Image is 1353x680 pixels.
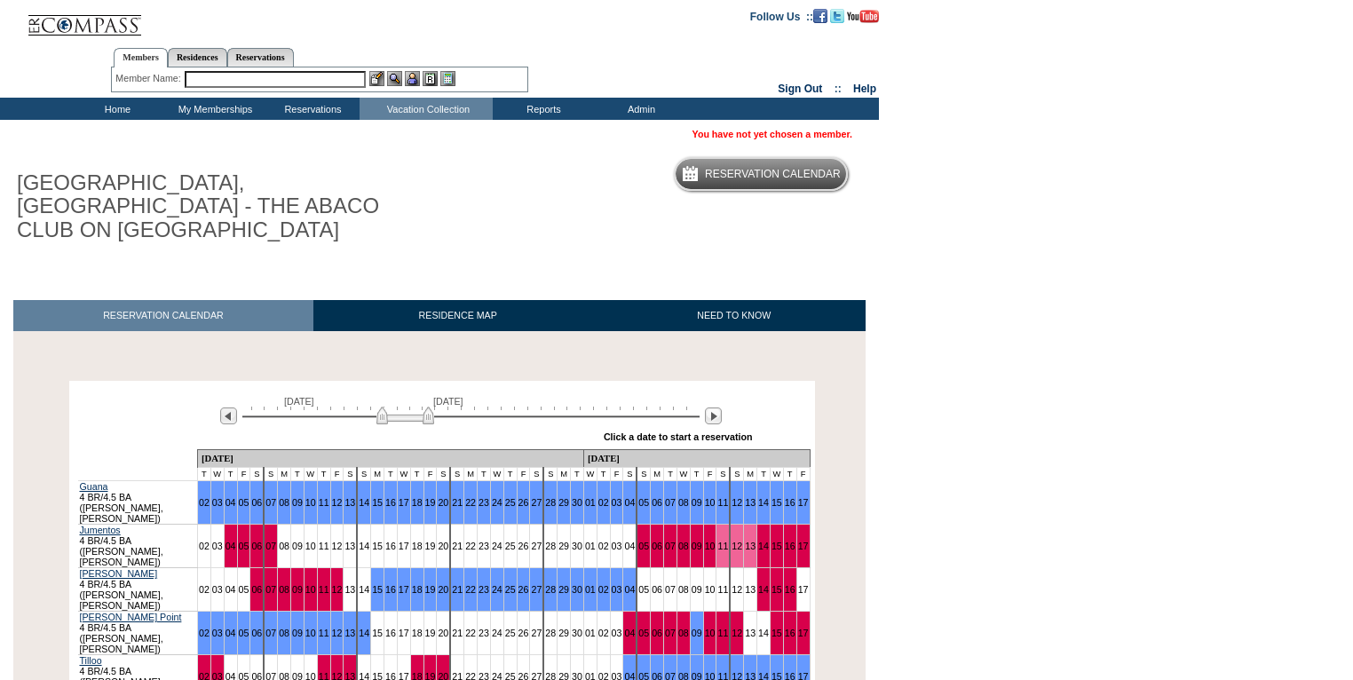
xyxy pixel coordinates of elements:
[372,541,383,551] a: 15
[612,541,622,551] a: 03
[344,497,355,508] a: 13
[80,655,102,666] a: Tilloo
[798,628,809,638] a: 17
[465,628,476,638] a: 22
[452,584,463,595] a: 21
[225,497,236,508] a: 04
[425,541,436,551] a: 19
[384,468,398,481] td: T
[652,541,662,551] a: 06
[505,628,516,638] a: 25
[717,497,728,508] a: 11
[705,407,722,424] img: Next
[493,98,590,120] td: Reports
[399,497,409,508] a: 17
[665,497,676,508] a: 07
[692,584,702,595] a: 09
[598,497,609,508] a: 02
[251,584,262,595] a: 06
[344,468,357,481] td: S
[531,628,542,638] a: 27
[545,584,556,595] a: 28
[438,584,448,595] a: 20
[197,468,210,481] td: T
[399,584,409,595] a: 17
[279,584,289,595] a: 08
[265,497,276,508] a: 07
[465,541,476,551] a: 22
[168,48,227,67] a: Residences
[437,468,450,481] td: S
[813,10,827,20] a: Become our fan on Facebook
[292,541,303,551] a: 09
[115,71,184,86] div: Member Name:
[705,169,841,180] h5: Reservation Calendar
[585,584,596,595] a: 01
[717,541,728,551] a: 11
[798,584,809,595] a: 17
[692,129,852,139] span: You have not yet chosen a member.
[332,628,343,638] a: 12
[558,584,569,595] a: 29
[212,628,223,638] a: 03
[638,628,649,638] a: 05
[199,584,210,595] a: 02
[732,628,742,638] a: 12
[505,497,516,508] a: 25
[80,481,108,492] a: Guana
[433,396,463,407] span: [DATE]
[385,628,396,638] a: 16
[399,628,409,638] a: 17
[518,497,529,508] a: 26
[585,628,596,638] a: 01
[771,628,782,638] a: 15
[239,628,249,638] a: 05
[251,628,262,638] a: 06
[319,584,329,595] a: 11
[505,541,516,551] a: 25
[278,468,291,481] td: M
[80,568,158,579] a: [PERSON_NAME]
[114,48,168,67] a: Members
[505,584,516,595] a: 25
[372,584,383,595] a: 15
[465,584,476,595] a: 22
[13,168,411,245] h1: [GEOGRAPHIC_DATA], [GEOGRAPHIC_DATA] - THE ABACO CLUB ON [GEOGRAPHIC_DATA]
[212,584,223,595] a: 03
[399,541,409,551] a: 17
[479,497,489,508] a: 23
[369,71,384,86] img: b_edit.gif
[199,628,210,638] a: 02
[220,407,237,424] img: Previous
[80,525,121,535] a: Jumentos
[292,497,303,508] a: 09
[164,98,262,120] td: My Memberships
[732,497,742,508] a: 12
[305,628,316,638] a: 10
[372,628,383,638] a: 15
[558,497,569,508] a: 29
[319,628,329,638] a: 11
[13,300,313,331] a: RESERVATION CALENDAR
[517,468,530,481] td: F
[665,541,676,551] a: 07
[750,9,813,23] td: Follow Us ::
[705,497,716,508] a: 10
[798,541,809,551] a: 17
[490,468,503,481] td: W
[479,628,489,638] a: 23
[319,497,329,508] a: 11
[239,584,249,595] a: 05
[452,497,463,508] a: 21
[678,497,689,508] a: 08
[371,468,384,481] td: M
[813,9,827,23] img: Become our fan on Facebook
[344,584,355,595] a: 13
[397,468,410,481] td: W
[531,584,542,595] a: 27
[518,584,529,595] a: 26
[250,468,264,481] td: S
[678,541,689,551] a: 08
[385,584,396,595] a: 16
[624,628,635,638] a: 04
